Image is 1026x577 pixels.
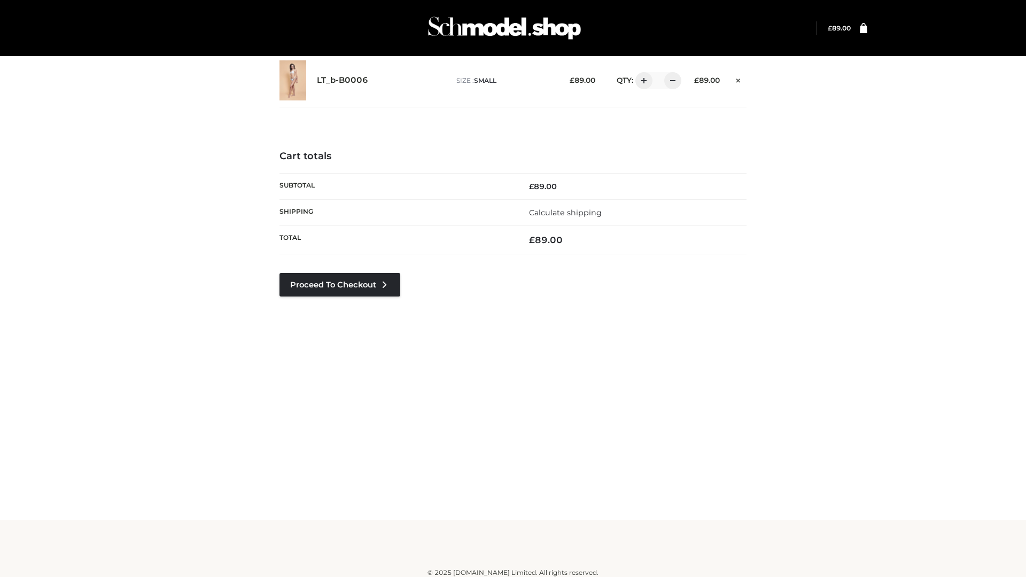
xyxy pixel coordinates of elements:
span: £ [570,76,574,84]
th: Total [279,226,513,254]
a: Remove this item [730,72,747,86]
span: £ [694,76,699,84]
span: £ [529,182,534,191]
p: size : [456,76,553,85]
bdi: 89.00 [529,182,557,191]
span: £ [828,24,832,32]
div: QTY: [606,72,678,89]
span: SMALL [474,76,496,84]
a: Calculate shipping [529,208,602,217]
bdi: 89.00 [570,76,595,84]
a: LT_b-B0006 [317,75,368,85]
th: Subtotal [279,173,513,199]
bdi: 89.00 [828,24,851,32]
th: Shipping [279,199,513,225]
span: £ [529,235,535,245]
bdi: 89.00 [694,76,720,84]
a: £89.00 [828,24,851,32]
img: Schmodel Admin 964 [424,7,585,49]
bdi: 89.00 [529,235,563,245]
a: Proceed to Checkout [279,273,400,297]
h4: Cart totals [279,151,747,162]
